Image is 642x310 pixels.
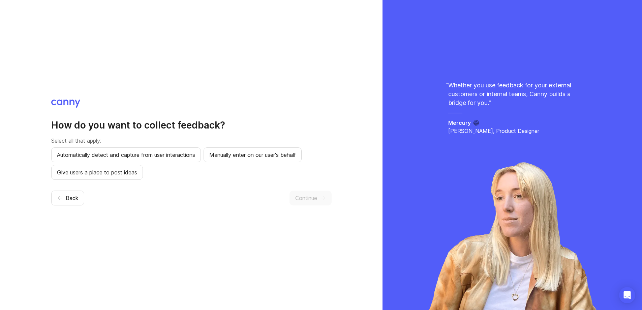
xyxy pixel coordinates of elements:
span: Manually enter on our user's behalf [209,151,296,159]
p: [PERSON_NAME], Product Designer [448,127,576,135]
p: Whether you use feedback for your external customers or internal teams, Canny builds a bridge for... [448,81,576,107]
h5: Mercury [448,119,471,127]
span: Back [66,194,79,202]
span: Continue [295,194,317,202]
button: Automatically detect and capture from user interactions [51,147,201,162]
img: Canny logo [51,100,81,108]
span: Give users a place to post ideas [57,168,137,176]
img: Mercury logo [473,120,479,125]
span: Automatically detect and capture from user interactions [57,151,195,159]
img: ida-a4f6ad510ca8190a479017bfc31a2025.webp [427,162,598,310]
button: Back [51,191,84,205]
h2: How do you want to collect feedback? [51,119,332,131]
button: Give users a place to post ideas [51,165,143,180]
div: Open Intercom Messenger [619,287,635,303]
button: Manually enter on our user's behalf [204,147,302,162]
p: Select all that apply: [51,137,332,145]
button: Continue [289,191,332,205]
